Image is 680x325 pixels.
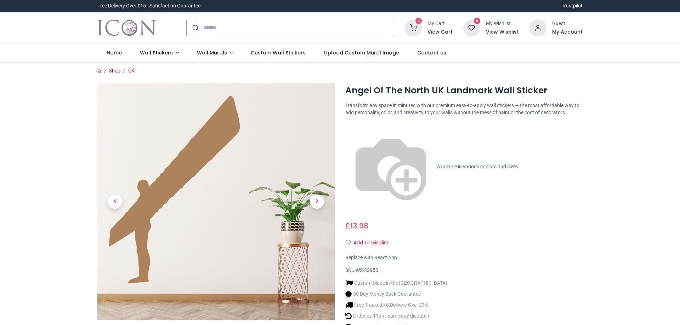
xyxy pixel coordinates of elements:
[345,122,436,212] img: color-wheel.png
[345,85,583,97] h1: Angel Of The North UK Landmark Wall Sticker
[562,2,583,10] a: Trustpilot
[356,267,378,273] span: WS-32950
[188,44,242,62] a: Wall Murals
[552,20,583,27] div: Guest
[97,83,335,320] img: Angel Of The North UK Landmark Wall Sticker
[324,49,399,56] span: Upload Custom Mural Image
[486,20,519,27] div: My Wishlist
[350,221,368,231] span: 13.98
[463,24,480,30] a: 0
[97,2,200,10] div: Free Delivery Over £15 - Satisfaction Guarantee
[345,290,447,298] li: 30 Day Money Back Guarantee
[345,279,447,287] li: Custom Made in the [GEOGRAPHIC_DATA]
[109,68,120,74] a: Shop
[197,49,227,56] span: Wall Murals
[474,18,481,24] sup: 0
[345,254,583,261] div: Replace with React App.
[140,49,173,56] span: Wall Stickers
[345,221,368,231] span: £
[345,312,447,320] li: Order by 11am, same day dispatch
[405,24,422,30] a: 0
[437,164,520,169] span: Available in various colours and sizes.
[427,20,453,27] div: My Cart
[415,18,422,24] sup: 0
[128,68,135,74] a: UK
[345,301,447,309] li: Free Tracked 48 Delivery Over £15
[552,29,583,36] a: My Account
[345,267,583,274] div: SKU:
[417,49,446,56] span: Contact us
[97,18,156,38] img: Icon Wall Stickers
[131,44,188,62] a: Wall Stickers
[345,237,395,249] button: Add to wishlistAdd to wishlist
[345,102,583,116] p: Transform any space in minutes with our premium easy-to-apply wall stickers — the most affordable...
[107,49,122,56] span: Home
[427,29,453,36] a: View Cart
[346,240,351,245] i: Add to wishlist
[97,118,133,284] a: Previous
[108,195,122,209] span: Previous
[299,118,335,284] a: Next
[486,29,519,36] a: View Wishlist
[97,18,156,38] a: Logo of Icon Wall Stickers
[310,195,324,209] span: Next
[251,49,306,56] span: Custom Wall Stickers
[187,20,203,36] button: Submit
